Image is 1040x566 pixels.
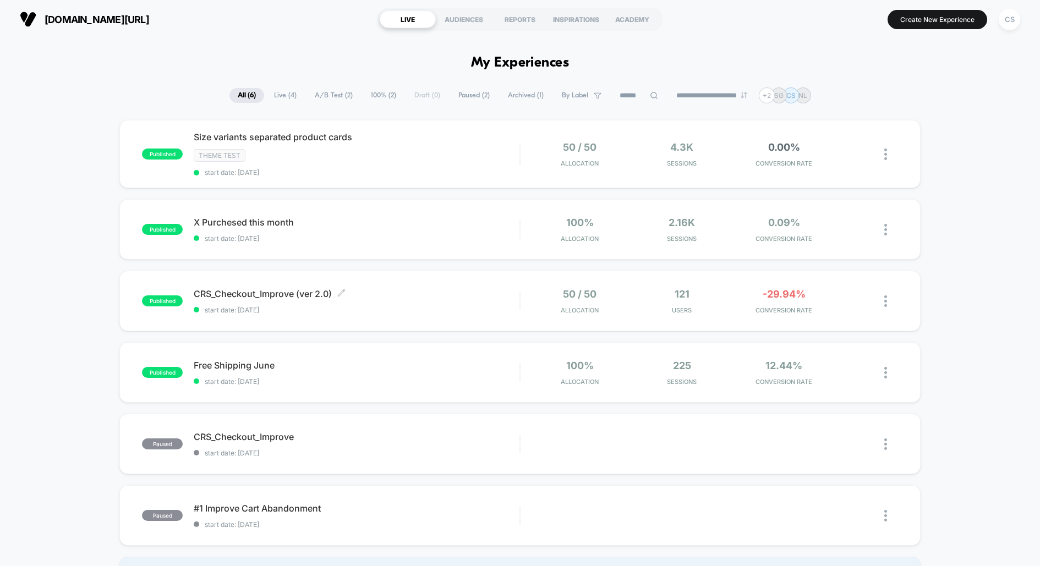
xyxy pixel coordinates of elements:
[673,360,691,371] span: 225
[765,360,802,371] span: 12.44%
[736,160,833,167] span: CONVERSION RATE
[604,10,660,28] div: ACADEMY
[798,91,807,100] p: NL
[884,510,887,521] img: close
[194,306,519,314] span: start date: [DATE]
[763,288,806,300] span: -29.94%
[563,141,596,153] span: 50 / 50
[17,10,152,28] button: [DOMAIN_NAME][URL]
[995,8,1023,31] button: CS
[194,431,519,442] span: CRS_Checkout_Improve
[669,217,695,228] span: 2.16k
[194,168,519,177] span: start date: [DATE]
[194,131,519,142] span: Size variants separated product cards
[562,91,588,100] span: By Label
[884,224,887,235] img: close
[675,288,689,300] span: 121
[380,10,436,28] div: LIVE
[633,160,730,167] span: Sessions
[20,11,36,28] img: Visually logo
[194,217,519,228] span: X Purchesed this month
[471,55,570,71] h1: My Experiences
[884,295,887,307] img: close
[194,149,245,162] span: Theme Test
[492,10,548,28] div: REPORTS
[633,306,730,314] span: Users
[786,91,796,100] p: CS
[759,87,775,103] div: + 2
[561,235,599,243] span: Allocation
[736,378,833,386] span: CONVERSION RATE
[884,438,887,450] img: close
[561,378,599,386] span: Allocation
[566,217,594,228] span: 100%
[561,160,599,167] span: Allocation
[884,367,887,378] img: close
[266,88,305,103] span: Live ( 4 )
[142,149,183,160] span: published
[548,10,604,28] div: INSPIRATIONS
[142,224,183,235] span: published
[45,14,149,25] span: [DOMAIN_NAME][URL]
[229,88,264,103] span: All ( 6 )
[768,141,800,153] span: 0.00%
[450,88,498,103] span: Paused ( 2 )
[500,88,552,103] span: Archived ( 1 )
[194,234,519,243] span: start date: [DATE]
[561,306,599,314] span: Allocation
[999,9,1020,30] div: CS
[633,235,730,243] span: Sessions
[363,88,404,103] span: 100% ( 2 )
[194,377,519,386] span: start date: [DATE]
[194,449,519,457] span: start date: [DATE]
[142,510,183,521] span: paused
[194,520,519,529] span: start date: [DATE]
[566,360,594,371] span: 100%
[194,288,519,299] span: CRS_Checkout_Improve (ver 2.0)
[888,10,987,29] button: Create New Experience
[142,367,183,378] span: published
[194,503,519,514] span: #1 Improve Cart Abandonment
[774,91,784,100] p: SG
[736,306,833,314] span: CONVERSION RATE
[633,378,730,386] span: Sessions
[768,217,800,228] span: 0.09%
[736,235,833,243] span: CONVERSION RATE
[436,10,492,28] div: AUDIENCES
[194,360,519,371] span: Free Shipping June
[670,141,693,153] span: 4.3k
[142,295,183,306] span: published
[741,92,747,98] img: end
[563,288,596,300] span: 50 / 50
[884,149,887,160] img: close
[142,438,183,449] span: paused
[306,88,361,103] span: A/B Test ( 2 )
